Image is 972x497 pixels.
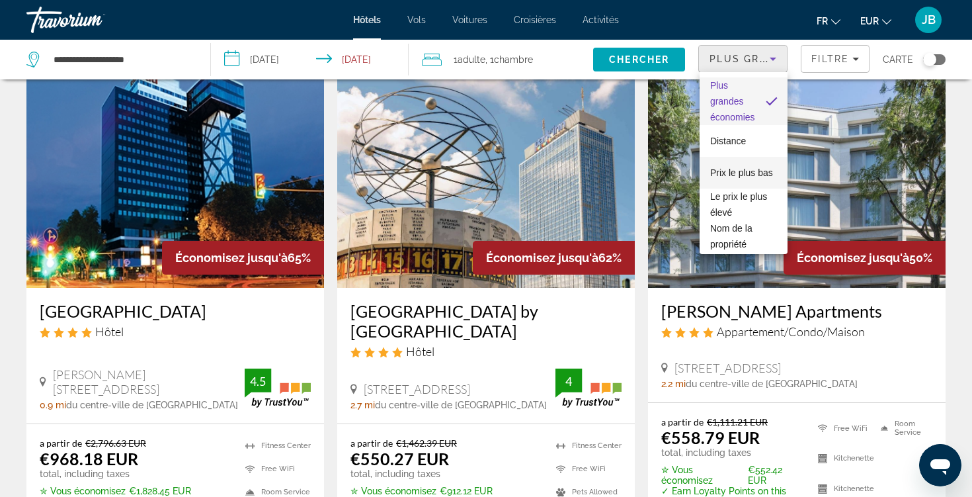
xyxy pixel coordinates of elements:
[710,191,767,218] span: Le prix le plus élevé
[710,223,752,249] span: Nom de la propriété
[710,80,755,122] span: Plus grandes économies
[919,444,961,486] iframe: Bouton de lancement de la fenêtre de messagerie
[700,72,788,254] div: Sort by
[710,167,773,178] span: Prix le plus bas
[710,136,746,146] span: Distance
